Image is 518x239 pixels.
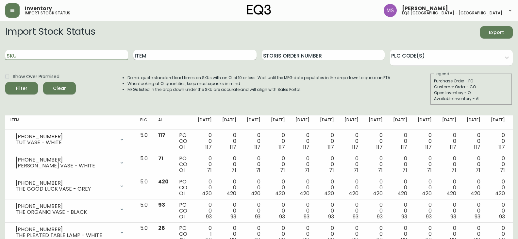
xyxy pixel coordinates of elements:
div: 0 0 [491,202,505,220]
div: 0 0 [295,156,309,173]
div: [PHONE_NUMBER] [16,134,115,140]
th: [DATE] [437,115,461,130]
div: 0 0 [369,132,383,150]
div: 0 0 [442,132,456,150]
div: Purchase Order - PO [434,78,509,84]
div: THE ORGANIC VASE - BLACK [16,209,115,215]
div: 0 0 [271,132,285,150]
div: 0 0 [369,179,383,196]
div: 0 0 [491,156,505,173]
span: 117 [376,143,383,151]
div: TUT VASE - WHITE [16,140,115,145]
span: 71 [207,166,212,174]
td: 5.0 [135,130,153,153]
div: 0 0 [467,202,481,220]
th: [DATE] [461,115,486,130]
div: 0 0 [344,132,359,150]
button: Export [480,26,513,39]
div: 0 0 [467,132,481,150]
div: 0 0 [393,156,407,173]
span: 71 [329,166,334,174]
div: 0 0 [320,202,334,220]
div: Open Inventory - OI [434,90,509,96]
div: PO CO [179,132,187,150]
button: Clear [43,82,76,94]
span: 71 [231,166,236,174]
div: 0 0 [418,156,432,173]
span: 93 [206,213,212,220]
th: [DATE] [363,115,388,130]
span: 420 [251,190,261,197]
div: 0 0 [393,179,407,196]
span: 420 [324,190,334,197]
span: 117 [230,143,236,151]
span: 71 [402,166,407,174]
td: 5.0 [135,199,153,223]
span: 93 [304,213,309,220]
span: Export [485,28,508,37]
div: 0 0 [467,156,481,173]
span: 26 [158,224,165,232]
span: 420 [202,190,212,197]
span: 71 [451,166,456,174]
span: 117 [327,143,334,151]
div: [PHONE_NUMBER]TUT VASE - WHITE [10,132,130,147]
th: [DATE] [339,115,364,130]
div: [PHONE_NUMBER]THE GOOD LUCK VASE - GREY [10,179,130,193]
div: 0 0 [247,156,261,173]
th: [DATE] [192,115,217,130]
span: 93 [499,213,505,220]
span: 117 [474,143,480,151]
th: [DATE] [290,115,315,130]
div: PO CO [179,179,187,196]
div: 0 0 [198,202,212,220]
div: 0 0 [222,179,236,196]
div: THE PLEATED TABLE LAMP - WHITE [16,232,115,238]
span: 71 [378,166,383,174]
div: 0 0 [271,156,285,173]
span: 71 [354,166,359,174]
div: 0 0 [222,156,236,173]
th: [DATE] [315,115,339,130]
div: 0 0 [320,156,334,173]
span: 71 [256,166,261,174]
div: 0 0 [198,179,212,196]
span: 420 [373,190,383,197]
div: 0 0 [320,132,334,150]
span: 117 [425,143,432,151]
div: 0 0 [369,156,383,173]
span: 93 [353,213,359,220]
div: 0 0 [344,179,359,196]
div: THE GOOD LUCK VASE - GREY [16,186,115,192]
span: 420 [275,190,285,197]
th: PLC [135,115,153,130]
span: 420 [471,190,480,197]
div: 0 0 [491,179,505,196]
span: 93 [255,213,261,220]
th: [DATE] [486,115,510,130]
span: 420 [397,190,407,197]
div: Available Inventory - AI [434,96,509,102]
div: PO CO [179,202,187,220]
span: 93 [426,213,432,220]
div: 0 0 [442,179,456,196]
span: 117 [352,143,359,151]
div: 0 0 [222,132,236,150]
li: Do not quote standard lead times on SKUs with an OI of 10 or less. Wait until the MFG date popula... [127,75,392,81]
div: 0 0 [271,202,285,220]
span: 71 [158,155,163,162]
legend: Legend [434,71,450,77]
td: 5.0 [135,176,153,199]
h2: Import Stock Status [5,26,95,39]
div: 0 0 [442,156,456,173]
div: 0 0 [369,202,383,220]
li: When looking at OI quantities, keep masterpacks in mind. [127,81,392,87]
span: 117 [278,143,285,151]
button: Filter [5,82,38,94]
th: Item [5,115,135,130]
span: 71 [500,166,505,174]
span: 420 [446,190,456,197]
th: [DATE] [266,115,290,130]
div: [PERSON_NAME] VASE - WHITE [16,163,115,169]
span: 117 [303,143,309,151]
